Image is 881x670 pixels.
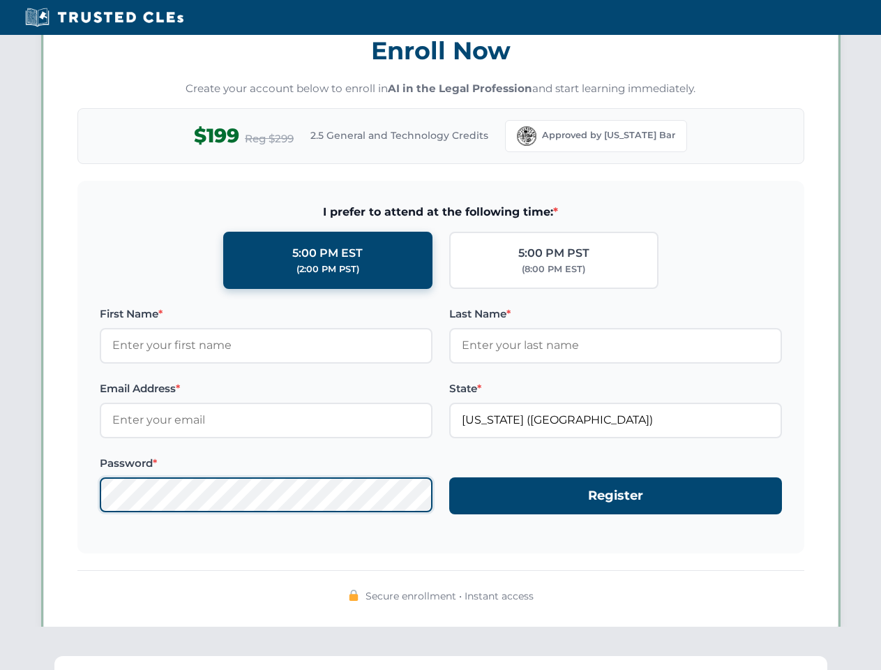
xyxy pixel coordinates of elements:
[77,29,804,73] h3: Enroll Now
[449,306,782,322] label: Last Name
[292,244,363,262] div: 5:00 PM EST
[517,126,536,146] img: Florida Bar
[100,455,432,472] label: Password
[194,120,239,151] span: $199
[388,82,532,95] strong: AI in the Legal Profession
[449,328,782,363] input: Enter your last name
[522,262,585,276] div: (8:00 PM EST)
[542,128,675,142] span: Approved by [US_STATE] Bar
[21,7,188,28] img: Trusted CLEs
[310,128,488,143] span: 2.5 General and Technology Credits
[100,306,432,322] label: First Name
[100,403,432,438] input: Enter your email
[449,380,782,397] label: State
[449,403,782,438] input: Florida (FL)
[100,203,782,221] span: I prefer to attend at the following time:
[348,590,359,601] img: 🔒
[245,131,294,147] span: Reg $299
[100,328,432,363] input: Enter your first name
[100,380,432,397] label: Email Address
[77,81,804,97] p: Create your account below to enroll in and start learning immediately.
[449,477,782,514] button: Register
[366,588,534,604] span: Secure enrollment • Instant access
[518,244,589,262] div: 5:00 PM PST
[296,262,359,276] div: (2:00 PM PST)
